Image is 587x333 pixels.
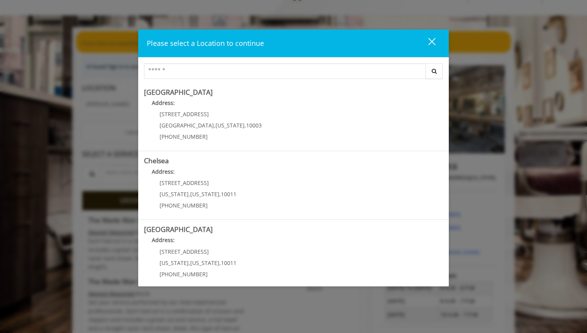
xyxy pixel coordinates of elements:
span: [US_STATE] [160,259,189,267]
b: [GEOGRAPHIC_DATA] [144,225,213,234]
i: Search button [430,68,439,74]
span: [US_STATE] [190,259,219,267]
span: [PHONE_NUMBER] [160,202,208,209]
span: , [189,190,190,198]
button: close dialog [414,35,440,51]
span: [STREET_ADDRESS] [160,110,209,118]
span: , [245,122,246,129]
span: 10011 [221,259,236,267]
span: 10011 [221,190,236,198]
span: [STREET_ADDRESS] [160,248,209,255]
div: Center Select [144,63,443,83]
span: [STREET_ADDRESS] [160,179,209,187]
span: Please select a Location to continue [147,38,264,48]
span: [US_STATE] [215,122,245,129]
b: Address: [152,236,175,244]
span: [US_STATE] [160,190,189,198]
span: [PHONE_NUMBER] [160,133,208,140]
b: Address: [152,99,175,106]
span: [GEOGRAPHIC_DATA] [160,122,214,129]
input: Search Center [144,63,426,79]
b: [GEOGRAPHIC_DATA] [144,87,213,97]
span: [US_STATE] [190,190,219,198]
span: , [219,259,221,267]
b: Chelsea [144,156,169,165]
span: 10003 [246,122,262,129]
span: , [189,259,190,267]
span: [PHONE_NUMBER] [160,270,208,278]
span: , [219,190,221,198]
b: Address: [152,168,175,175]
span: , [214,122,215,129]
div: close dialog [419,37,435,49]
